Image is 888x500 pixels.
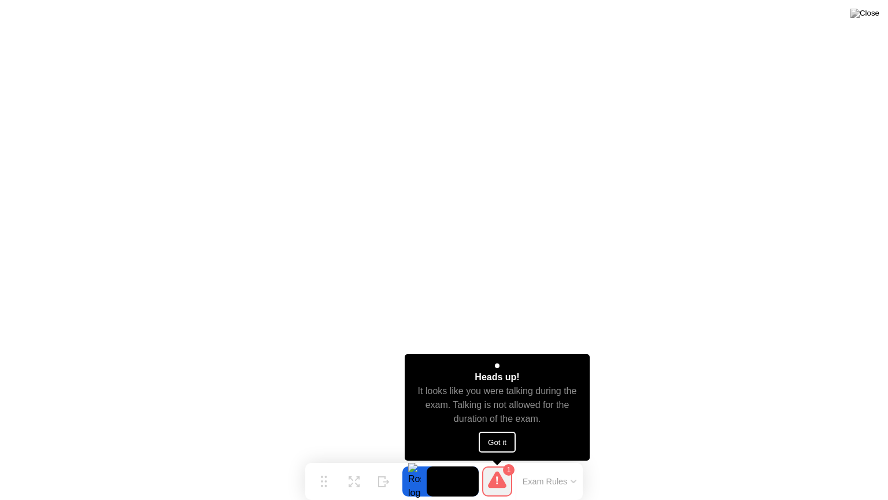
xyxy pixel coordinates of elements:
button: Exam Rules [519,476,580,487]
div: 1 [503,464,515,476]
div: It looks like you were talking during the exam. Talking is not allowed for the duration of the exam. [415,384,580,426]
button: Got it [479,432,516,453]
img: Close [850,9,879,18]
div: Heads up! [475,370,519,384]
